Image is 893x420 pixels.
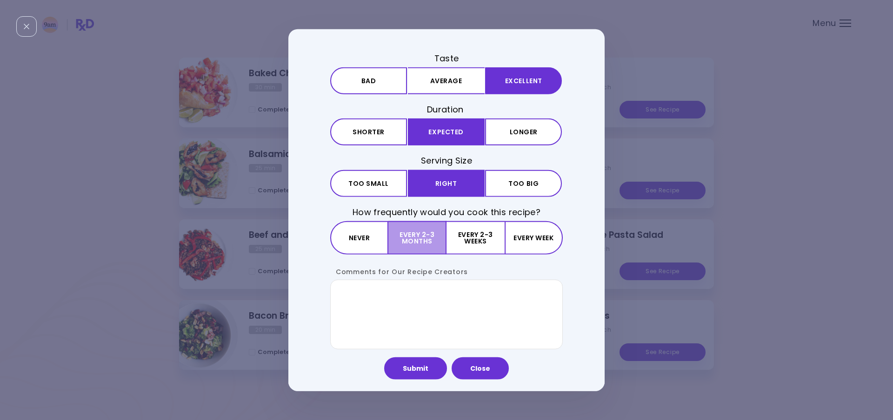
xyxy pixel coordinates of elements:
[408,67,485,94] button: Average
[330,206,563,217] h3: How frequently would you cook this recipe?
[485,118,562,145] button: Longer
[348,180,389,186] span: Too small
[330,104,563,115] h3: Duration
[452,357,509,379] button: Close
[508,180,539,186] span: Too big
[505,221,563,254] button: Every week
[330,267,468,276] label: Comments for Our Recipe Creators
[384,357,447,379] button: Submit
[16,16,37,37] div: Close
[330,155,563,166] h3: Serving Size
[408,170,485,197] button: Right
[330,52,563,64] h3: Taste
[330,170,407,197] button: Too small
[485,170,562,197] button: Too big
[446,221,504,254] button: Every 2-3 weeks
[330,67,407,94] button: Bad
[330,118,407,145] button: Shorter
[485,67,562,94] button: Excellent
[408,118,485,145] button: Expected
[330,221,388,254] button: Never
[388,221,446,254] button: Every 2-3 months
